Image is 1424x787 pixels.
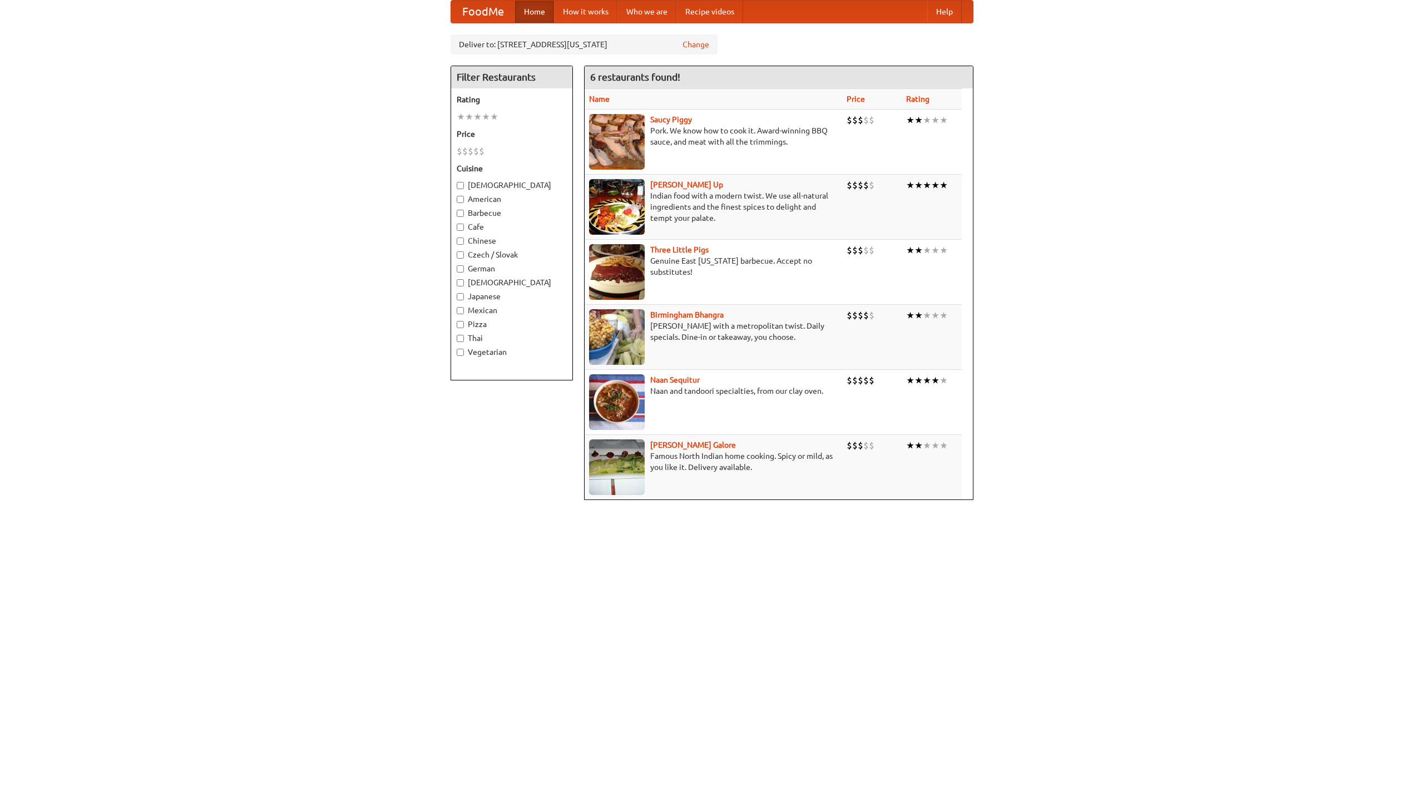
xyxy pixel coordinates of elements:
[906,374,914,387] li: ★
[869,309,874,321] li: $
[589,179,645,235] img: curryup.jpg
[940,114,948,126] li: ★
[462,145,468,157] li: $
[589,244,645,300] img: littlepigs.jpg
[683,39,709,50] a: Change
[940,179,948,191] li: ★
[589,114,645,170] img: saucy.jpg
[457,263,567,274] label: German
[515,1,554,23] a: Home
[927,1,962,23] a: Help
[590,72,680,82] ng-pluralize: 6 restaurants found!
[858,179,863,191] li: $
[650,310,724,319] b: Birmingham Bhangra
[923,309,931,321] li: ★
[869,244,874,256] li: $
[852,114,858,126] li: $
[914,114,923,126] li: ★
[847,374,852,387] li: $
[852,374,858,387] li: $
[869,114,874,126] li: $
[931,114,940,126] li: ★
[923,374,931,387] li: ★
[852,309,858,321] li: $
[650,115,692,124] a: Saucy Piggy
[863,309,869,321] li: $
[457,307,464,314] input: Mexican
[906,179,914,191] li: ★
[858,439,863,452] li: $
[457,277,567,288] label: [DEMOGRAPHIC_DATA]
[617,1,676,23] a: Who we are
[858,244,863,256] li: $
[847,309,852,321] li: $
[923,114,931,126] li: ★
[923,179,931,191] li: ★
[457,333,567,344] label: Thai
[457,94,567,105] h5: Rating
[479,145,484,157] li: $
[931,244,940,256] li: ★
[847,95,865,103] a: Price
[906,244,914,256] li: ★
[589,385,838,397] p: Naan and tandoori specialties, from our clay oven.
[650,180,723,189] a: [PERSON_NAME] Up
[589,309,645,365] img: bhangra.jpg
[650,440,736,449] a: [PERSON_NAME] Galore
[589,451,838,473] p: Famous North Indian home cooking. Spicy or mild, as you like it. Delivery available.
[914,374,923,387] li: ★
[906,95,929,103] a: Rating
[457,249,567,260] label: Czech / Slovak
[650,245,709,254] b: Three Little Pigs
[852,179,858,191] li: $
[931,309,940,321] li: ★
[457,194,567,205] label: American
[589,439,645,495] img: currygalore.jpg
[589,95,610,103] a: Name
[457,163,567,174] h5: Cuisine
[457,319,567,330] label: Pizza
[863,244,869,256] li: $
[931,179,940,191] li: ★
[457,111,465,123] li: ★
[451,34,718,55] div: Deliver to: [STREET_ADDRESS][US_STATE]
[457,321,464,328] input: Pizza
[847,114,852,126] li: $
[457,349,464,356] input: Vegetarian
[457,235,567,246] label: Chinese
[457,347,567,358] label: Vegetarian
[468,145,473,157] li: $
[589,320,838,343] p: [PERSON_NAME] with a metropolitan twist. Daily specials. Dine-in or takeaway, you choose.
[852,244,858,256] li: $
[457,196,464,203] input: American
[451,66,572,88] h4: Filter Restaurants
[931,439,940,452] li: ★
[457,251,464,259] input: Czech / Slovak
[863,374,869,387] li: $
[473,111,482,123] li: ★
[457,207,567,219] label: Barbecue
[923,244,931,256] li: ★
[906,114,914,126] li: ★
[473,145,479,157] li: $
[906,439,914,452] li: ★
[847,439,852,452] li: $
[869,374,874,387] li: $
[457,182,464,189] input: [DEMOGRAPHIC_DATA]
[914,179,923,191] li: ★
[676,1,743,23] a: Recipe videos
[940,309,948,321] li: ★
[914,244,923,256] li: ★
[457,210,464,217] input: Barbecue
[869,439,874,452] li: $
[451,1,515,23] a: FoodMe
[589,255,838,278] p: Genuine East [US_STATE] barbecue. Accept no substitutes!
[940,244,948,256] li: ★
[650,375,700,384] a: Naan Sequitur
[457,224,464,231] input: Cafe
[490,111,498,123] li: ★
[852,439,858,452] li: $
